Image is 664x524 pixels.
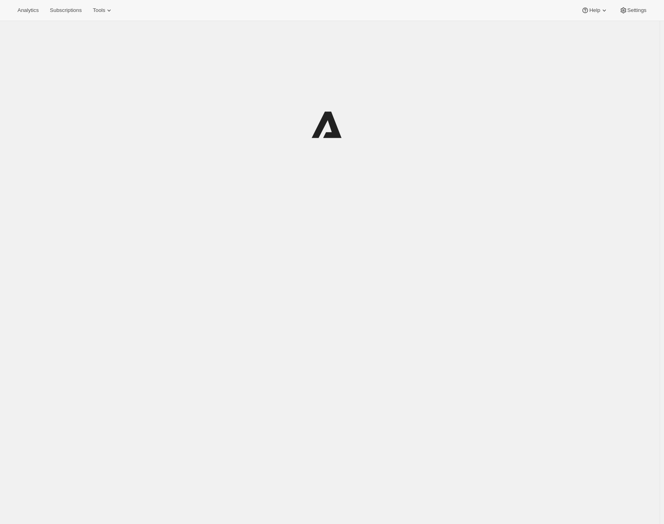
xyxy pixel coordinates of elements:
button: Help [576,5,613,16]
span: Subscriptions [50,7,82,14]
button: Analytics [13,5,43,16]
span: Settings [627,7,646,14]
button: Subscriptions [45,5,86,16]
button: Tools [88,5,118,16]
button: Settings [615,5,651,16]
span: Help [589,7,600,14]
span: Tools [93,7,105,14]
span: Analytics [18,7,39,14]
